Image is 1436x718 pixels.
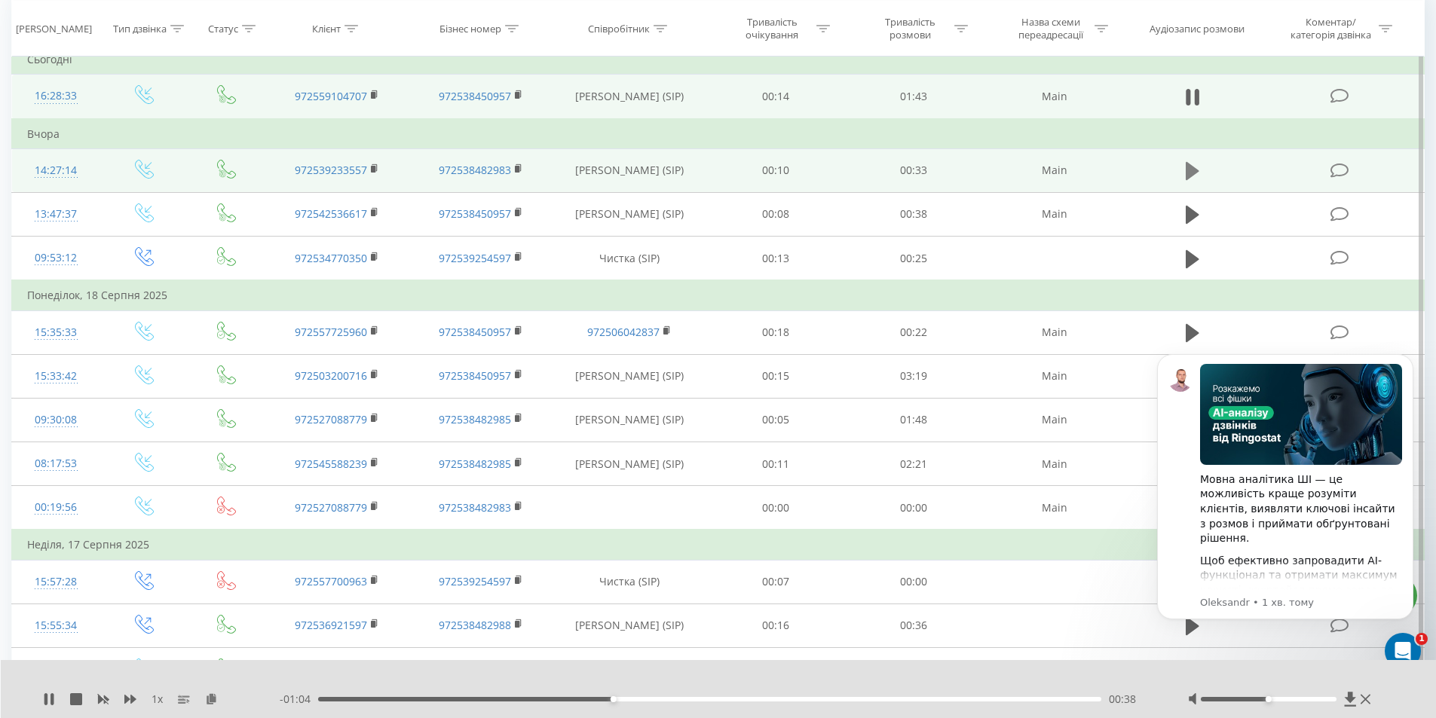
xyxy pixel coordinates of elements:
[707,398,845,441] td: 00:05
[295,325,367,339] a: 972557725960
[295,163,367,177] a: 972539233557
[553,603,707,647] td: [PERSON_NAME] (SIP)
[295,368,367,383] a: 972503200716
[27,655,85,684] div: 15:33:52
[439,457,511,471] a: 972538482985
[845,560,983,603] td: 00:00
[113,22,167,35] div: Тип дзвінка
[982,442,1125,486] td: Main
[587,325,660,339] a: 972506042837
[439,251,511,265] a: 972539254597
[27,318,85,347] div: 15:35:33
[1010,16,1091,41] div: Назва схеми переадресації
[12,44,1425,75] td: Сьогодні
[553,354,707,398] td: [PERSON_NAME] (SIP)
[12,530,1425,560] td: Неділя, 17 Серпня 2025
[27,567,85,597] div: 15:57:28
[982,398,1125,441] td: Main
[845,442,983,486] td: 02:21
[1287,16,1375,41] div: Коментар/категорія дзвінка
[27,200,85,229] div: 13:47:37
[553,442,707,486] td: [PERSON_NAME] (SIP)
[439,89,511,103] a: 972538450957
[12,280,1425,310] td: Понеділок, 18 Серпня 2025
[152,692,163,707] span: 1 x
[12,119,1425,149] td: Вчора
[280,692,318,707] span: - 01:04
[845,75,983,119] td: 01:43
[845,148,983,192] td: 00:33
[845,354,983,398] td: 03:19
[295,500,367,515] a: 972527088779
[439,500,511,515] a: 972538482983
[27,493,85,522] div: 00:19:56
[439,412,511,426] a: 972538482985
[312,22,341,35] div: Клієнт
[707,442,845,486] td: 00:11
[27,405,85,435] div: 09:30:08
[16,22,92,35] div: [PERSON_NAME]
[588,22,650,35] div: Співробітник
[707,560,845,603] td: 00:07
[439,618,511,632] a: 972538482988
[707,310,845,354] td: 00:18
[27,81,85,111] div: 16:28:33
[1385,633,1421,669] iframe: Intercom live chat
[1150,22,1245,35] div: Аудіозапис розмови
[553,398,707,441] td: [PERSON_NAME] (SIP)
[27,156,85,185] div: 14:27:14
[553,192,707,236] td: [PERSON_NAME] (SIP)
[707,603,845,647] td: 00:16
[610,696,616,702] div: Accessibility label
[553,648,707,692] td: [PERSON_NAME] (SIP)
[707,486,845,530] td: 00:00
[295,457,367,471] a: 972545588239
[845,310,983,354] td: 00:22
[295,251,367,265] a: 972534770350
[27,243,85,273] div: 09:53:12
[439,22,501,35] div: Бізнес номер
[707,648,845,692] td: 00:06
[845,603,983,647] td: 00:36
[27,449,85,478] div: 08:17:53
[208,22,238,35] div: Статус
[707,148,845,192] td: 00:10
[439,163,511,177] a: 972538482983
[845,192,983,236] td: 00:38
[295,89,367,103] a: 972559104707
[439,368,511,383] a: 972538450957
[982,75,1125,119] td: Main
[982,354,1125,398] td: Main
[553,560,707,603] td: Чистка (SIP)
[1266,696,1272,702] div: Accessibility label
[553,75,707,119] td: [PERSON_NAME] (SIP)
[553,237,707,281] td: Чистка (SIP)
[439,325,511,339] a: 972538450957
[845,237,983,281] td: 00:25
[845,398,983,441] td: 01:48
[1416,633,1428,645] span: 1
[295,206,367,221] a: 972542536617
[1134,332,1436,677] iframe: Intercom notifications повідомлення
[845,648,983,692] td: 05:02
[982,148,1125,192] td: Main
[295,618,367,632] a: 972536921597
[295,412,367,426] a: 972527088779
[845,486,983,530] td: 00:00
[732,16,813,41] div: Тривалість очікування
[982,310,1125,354] td: Main
[1109,692,1136,707] span: 00:38
[870,16,951,41] div: Тривалість розмови
[707,192,845,236] td: 00:08
[295,574,367,588] a: 972557700963
[982,648,1125,692] td: Main
[707,75,845,119] td: 00:14
[553,148,707,192] td: [PERSON_NAME] (SIP)
[439,206,511,221] a: 972538450957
